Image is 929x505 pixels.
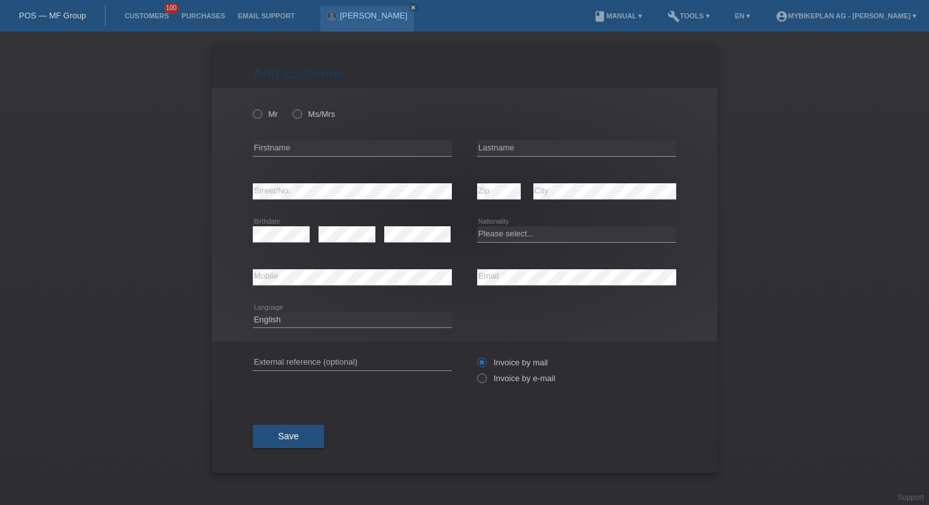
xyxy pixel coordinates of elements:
[164,3,179,14] span: 100
[253,66,676,82] h1: Add customer
[293,109,301,118] input: Ms/Mrs
[897,493,924,502] a: Support
[775,10,788,23] i: account_circle
[253,109,261,118] input: Mr
[661,12,716,20] a: buildTools ▾
[409,3,418,12] a: close
[477,358,485,374] input: Invoice by mail
[477,358,548,367] label: Invoice by mail
[253,425,324,449] button: Save
[477,374,556,383] label: Invoice by e-mail
[231,12,301,20] a: Email Support
[118,12,175,20] a: Customers
[410,4,416,11] i: close
[293,109,335,119] label: Ms/Mrs
[587,12,648,20] a: bookManual ▾
[340,11,408,20] a: [PERSON_NAME]
[769,12,923,20] a: account_circleMybikeplan AG - [PERSON_NAME] ▾
[729,12,756,20] a: EN ▾
[477,374,485,389] input: Invoice by e-mail
[593,10,606,23] i: book
[253,109,278,119] label: Mr
[175,12,231,20] a: Purchases
[667,10,680,23] i: build
[19,11,86,20] a: POS — MF Group
[278,431,299,441] span: Save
